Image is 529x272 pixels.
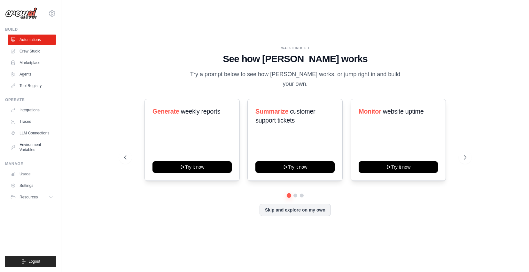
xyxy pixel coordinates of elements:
a: Tool Registry [8,81,56,91]
button: Skip and explore on my own [260,204,331,216]
button: Try it now [152,161,232,173]
div: Build [5,27,56,32]
span: Monitor [359,108,381,115]
div: Manage [5,161,56,166]
span: Generate [152,108,179,115]
span: Summarize [255,108,288,115]
a: Agents [8,69,56,79]
a: LLM Connections [8,128,56,138]
a: Settings [8,180,56,191]
button: Logout [5,256,56,267]
a: Marketplace [8,58,56,68]
button: Try it now [255,161,335,173]
span: Resources [19,195,38,200]
div: WALKTHROUGH [124,46,466,51]
span: website uptime [383,108,424,115]
img: Logo [5,7,37,20]
h1: See how [PERSON_NAME] works [124,53,466,65]
a: Usage [8,169,56,179]
button: Try it now [359,161,438,173]
a: Integrations [8,105,56,115]
span: customer support tickets [255,108,315,124]
p: Try a prompt below to see how [PERSON_NAME] works, or jump right in and build your own. [188,70,403,89]
span: Logout [28,259,40,264]
a: Environment Variables [8,140,56,155]
div: Operate [5,97,56,102]
a: Automations [8,35,56,45]
a: Crew Studio [8,46,56,56]
a: Traces [8,116,56,127]
span: weekly reports [181,108,220,115]
button: Resources [8,192,56,202]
